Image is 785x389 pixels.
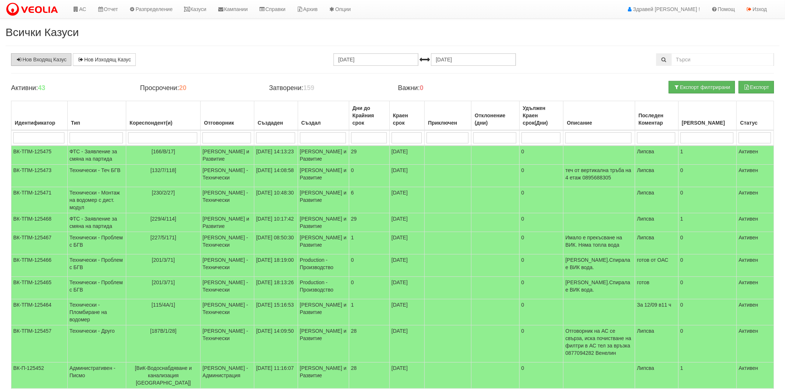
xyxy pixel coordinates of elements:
[678,254,737,277] td: 0
[637,328,654,334] span: Липсва
[67,254,126,277] td: Технически - Проблем с БГВ
[398,85,516,92] h4: Важни:
[563,101,635,131] th: Описание: No sort applied, activate to apply an ascending sort
[201,213,254,232] td: [PERSON_NAME] и Развитие
[298,101,349,131] th: Създал: No sort applied, activate to apply an ascending sort
[202,118,252,128] div: Отговорник
[126,101,201,131] th: Кореспондент(и): No sort applied, activate to apply an ascending sort
[152,257,175,263] span: [201/3/71]
[565,327,633,357] p: Отговорник на АС се свърза, иска почистване на филтри в АС тел за връзка 0877094282 Венелин
[303,84,314,92] b: 159
[70,118,124,128] div: Тип
[351,216,357,222] span: 29
[269,85,387,92] h4: Затворени:
[637,167,654,173] span: Липсва
[737,363,774,389] td: Активен
[737,299,774,325] td: Активен
[11,232,68,254] td: ВК-ТПМ-125467
[13,118,66,128] div: Идентификатор
[672,53,774,66] input: Търсене по Идентификатор, Бл/Вх/Ап, Тип, Описание, Моб. Номер, Имейл, Файл, Коментар,
[680,118,735,128] div: [PERSON_NAME]
[637,365,654,371] span: Липсва
[637,190,654,196] span: Липсва
[298,277,349,299] td: Production - Производство
[737,232,774,254] td: Активен
[737,187,774,213] td: Активен
[152,302,175,308] span: [115/4А/1]
[11,53,71,66] a: Нов Входящ Казус
[389,213,424,232] td: [DATE]
[151,167,176,173] span: [132/7/118]
[678,325,737,363] td: 0
[67,165,126,187] td: Технически - Теч БГВ
[349,101,389,131] th: Дни до Крайния срок: No sort applied, activate to apply an ascending sort
[565,118,633,128] div: Описание
[201,299,254,325] td: [PERSON_NAME] - Технически
[298,146,349,165] td: [PERSON_NAME] и Развитие
[67,363,126,389] td: Административен - Писмо
[140,85,258,92] h4: Просрочени:
[254,232,298,254] td: [DATE] 08:50:30
[389,187,424,213] td: [DATE]
[678,187,737,213] td: 0
[669,81,735,93] button: Експорт филтрирани
[298,363,349,389] td: [PERSON_NAME] и Развитие
[201,363,254,389] td: [PERSON_NAME] - Администрация
[519,325,563,363] td: 0
[11,85,129,92] h4: Активни:
[256,118,296,128] div: Създаден
[254,213,298,232] td: [DATE] 10:17:42
[150,328,177,334] span: [187В/1/28]
[739,81,774,93] button: Експорт
[678,299,737,325] td: 0
[473,110,517,128] div: Отклонение (дни)
[254,299,298,325] td: [DATE] 15:16:53
[351,328,357,334] span: 28
[389,101,424,131] th: Краен срок: No sort applied, activate to apply an ascending sort
[565,256,633,271] p: [PERSON_NAME].Спирала е ВИК вода.
[11,277,68,299] td: ВК-ТПМ-125465
[737,165,774,187] td: Активен
[420,84,424,92] b: 0
[519,165,563,187] td: 0
[254,254,298,277] td: [DATE] 18:19:00
[201,325,254,363] td: [PERSON_NAME] - Технически
[471,101,519,131] th: Отклонение (дни): No sort applied, activate to apply an ascending sort
[392,110,422,128] div: Краен срок
[678,101,737,131] th: Брой Файлове: No sort applied, activate to apply an ascending sort
[201,101,254,131] th: Отговорник: No sort applied, activate to apply an ascending sort
[351,365,357,371] span: 28
[389,165,424,187] td: [DATE]
[151,216,176,222] span: [229/4/114]
[637,279,650,285] span: готов
[425,101,471,131] th: Приключен: No sort applied, activate to apply an ascending sort
[519,101,563,131] th: Удължен Краен срок(Дни): No sort applied, activate to apply an ascending sort
[38,84,45,92] b: 43
[254,363,298,389] td: [DATE] 11:16:07
[201,277,254,299] td: [PERSON_NAME] - Технически
[637,216,654,222] span: Липсва
[67,101,126,131] th: Тип: No sort applied, activate to apply an ascending sort
[351,103,388,128] div: Дни до Крайния срок
[67,325,126,363] td: Технически - Друго
[152,279,175,285] span: [201/3/71]
[678,232,737,254] td: 0
[739,118,772,128] div: Статус
[637,257,668,263] span: готов от ОАС
[565,234,633,249] p: Имало е прекъсване на ВИК. Няма топла вода
[300,118,347,128] div: Създал
[389,299,424,325] td: [DATE]
[254,325,298,363] td: [DATE] 14:09:50
[11,254,68,277] td: ВК-ТПМ-125466
[519,254,563,277] td: 0
[298,299,349,325] td: [PERSON_NAME] и Развитие
[521,103,562,128] div: Удължен Краен срок(Дни)
[128,118,198,128] div: Кореспондент(и)
[519,213,563,232] td: 0
[678,146,737,165] td: 1
[67,299,126,325] td: Технически - Пломбиране на водомер
[298,254,349,277] td: Production - Производство
[351,149,357,154] span: 29
[67,232,126,254] td: Технически - Проблем с БГВ
[179,84,186,92] b: 20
